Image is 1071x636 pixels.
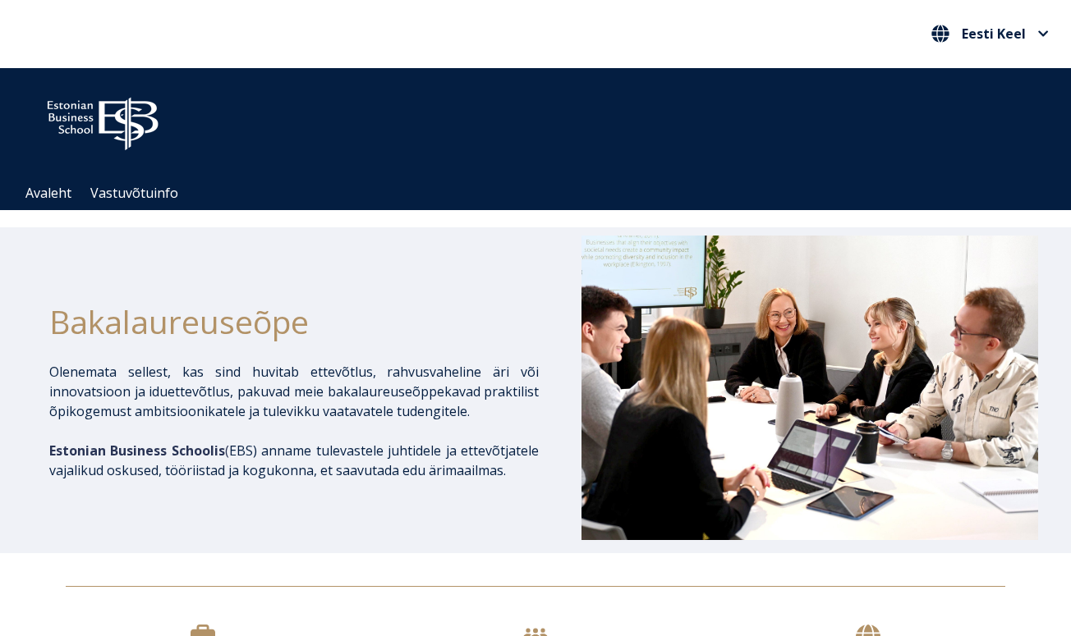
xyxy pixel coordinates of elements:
img: Bakalaureusetudengid [581,236,1038,539]
nav: Vali oma keel [927,21,1053,48]
a: Avaleht [25,184,71,202]
div: Navigation Menu [16,176,1071,210]
p: Olenemata sellest, kas sind huvitab ettevõtlus, rahvusvaheline äri või innovatsioon ja iduettevõt... [49,362,539,421]
span: ( [49,442,229,460]
span: Eesti Keel [962,27,1026,40]
h1: Bakalaureuseõpe [49,297,539,345]
a: Vastuvõtuinfo [90,184,178,202]
img: ebs_logo2016_white [33,85,172,155]
button: Eesti Keel [927,21,1053,47]
p: EBS) anname tulevastele juhtidele ja ettevõtjatele vajalikud oskused, tööriistad ja kogukonna, et... [49,441,539,480]
span: Estonian Business Schoolis [49,442,225,460]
